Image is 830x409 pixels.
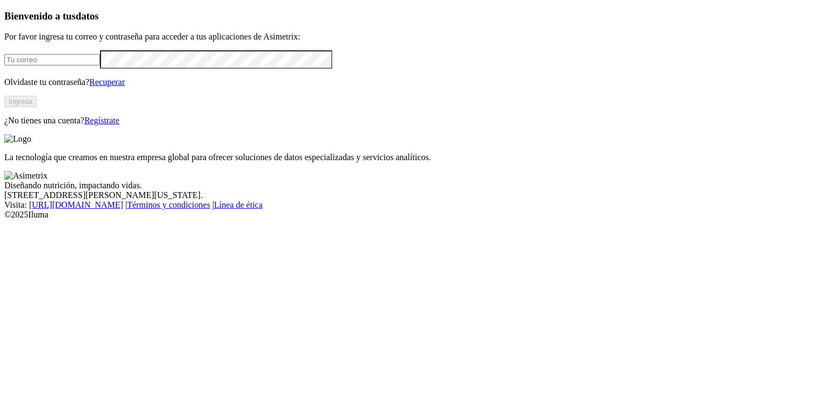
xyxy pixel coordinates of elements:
a: Términos y condiciones [127,200,210,209]
p: La tecnología que creamos en nuestra empresa global para ofrecer soluciones de datos especializad... [4,153,826,162]
a: Línea de ética [214,200,263,209]
a: Regístrate [84,116,119,125]
div: [STREET_ADDRESS][PERSON_NAME][US_STATE]. [4,190,826,200]
img: Asimetrix [4,171,48,181]
div: Visita : | | [4,200,826,210]
h3: Bienvenido a tus [4,10,826,22]
input: Tu correo [4,54,100,65]
img: Logo [4,134,31,144]
p: Olvidaste tu contraseña? [4,77,826,87]
button: Ingresa [4,96,37,107]
a: Recuperar [89,77,125,87]
div: © 2025 Iluma [4,210,826,220]
a: [URL][DOMAIN_NAME] [29,200,123,209]
p: ¿No tienes una cuenta? [4,116,826,126]
span: datos [76,10,99,22]
div: Diseñando nutrición, impactando vidas. [4,181,826,190]
p: Por favor ingresa tu correo y contraseña para acceder a tus aplicaciones de Asimetrix: [4,32,826,42]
